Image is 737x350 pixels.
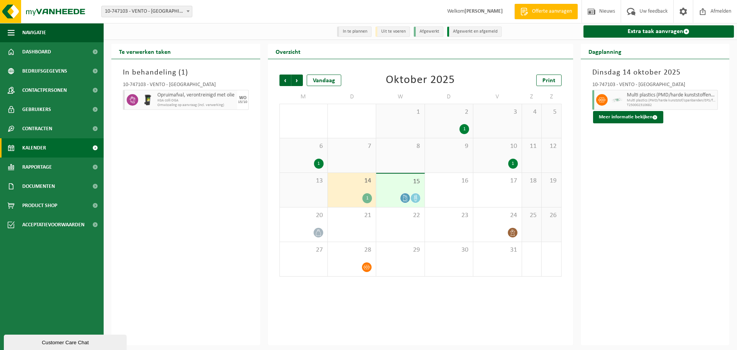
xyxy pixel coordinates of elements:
[22,100,51,119] span: Gebruikers
[157,92,235,98] span: Opruimafval, verontreinigd met olie
[477,211,517,220] span: 24
[611,94,623,106] img: LP-SK-00500-LPE-16
[429,142,469,151] span: 9
[627,92,716,98] span: Multi plastics (PMD/harde kunststoffen/spanbanden/EPS/folie naturel/folie gemengd)
[239,96,246,100] div: WO
[238,100,247,104] div: 15/10
[284,142,324,151] span: 6
[157,98,235,103] span: KGA colli OGA
[581,44,629,59] h2: Dagplanning
[380,142,420,151] span: 8
[376,90,425,104] td: W
[22,138,46,158] span: Kalender
[101,6,192,17] span: 10-747103 - VENTO - OUDENAARDE
[542,78,555,84] span: Print
[328,90,376,104] td: D
[429,211,469,220] span: 23
[545,108,557,116] span: 5
[477,177,517,185] span: 17
[22,119,52,138] span: Contracten
[279,90,328,104] td: M
[22,177,55,196] span: Documenten
[530,8,574,15] span: Offerte aanvragen
[514,4,578,19] a: Offerte aanvragen
[429,177,469,185] span: 16
[545,142,557,151] span: 12
[429,246,469,254] span: 30
[526,108,537,116] span: 4
[545,211,557,220] span: 26
[459,124,469,134] div: 1
[593,111,663,123] button: Meer informatie bekijken
[380,211,420,220] span: 22
[477,246,517,254] span: 31
[332,211,372,220] span: 21
[526,211,537,220] span: 25
[268,44,308,59] h2: Overzicht
[142,94,154,106] img: WB-0240-HPE-BK-01
[477,108,517,116] span: 3
[22,81,67,100] span: Contactpersonen
[337,27,372,37] li: In te plannen
[477,142,517,151] span: 10
[279,75,291,86] span: Vorige
[22,215,84,234] span: Acceptatievoorwaarden
[22,196,57,215] span: Product Shop
[447,27,502,37] li: Afgewerkt en afgemeld
[473,90,522,104] td: V
[536,75,562,86] a: Print
[545,177,557,185] span: 19
[375,27,410,37] li: Uit te voeren
[4,333,128,350] iframe: chat widget
[380,246,420,254] span: 29
[123,82,249,90] div: 10-747103 - VENTO - [GEOGRAPHIC_DATA]
[332,246,372,254] span: 28
[627,98,716,103] span: Multi plastics (PMD/harde kunststof/spanbanden/EPS/folie)
[284,177,324,185] span: 13
[332,177,372,185] span: 14
[429,108,469,116] span: 2
[181,69,185,76] span: 1
[464,8,503,14] strong: [PERSON_NAME]
[314,159,324,169] div: 1
[380,177,420,186] span: 15
[542,90,561,104] td: Z
[522,90,542,104] td: Z
[111,44,178,59] h2: Te verwerken taken
[583,25,734,38] a: Extra taak aanvragen
[386,75,455,86] div: Oktober 2025
[414,27,443,37] li: Afgewerkt
[592,67,718,78] h3: Dinsdag 14 oktober 2025
[284,211,324,220] span: 20
[22,42,51,61] span: Dashboard
[102,6,192,17] span: 10-747103 - VENTO - OUDENAARDE
[526,177,537,185] span: 18
[284,246,324,254] span: 27
[291,75,303,86] span: Volgende
[508,159,518,169] div: 1
[362,193,372,203] div: 1
[592,82,718,90] div: 10-747103 - VENTO - [GEOGRAPHIC_DATA]
[22,23,46,42] span: Navigatie
[627,103,716,108] span: T250002310682
[380,108,420,116] span: 1
[123,67,249,78] h3: In behandeling ( )
[526,142,537,151] span: 11
[332,142,372,151] span: 7
[157,103,235,108] span: Omwisseling op aanvraag (incl. verwerking)
[22,158,52,177] span: Rapportage
[307,75,341,86] div: Vandaag
[425,90,473,104] td: D
[22,61,67,81] span: Bedrijfsgegevens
